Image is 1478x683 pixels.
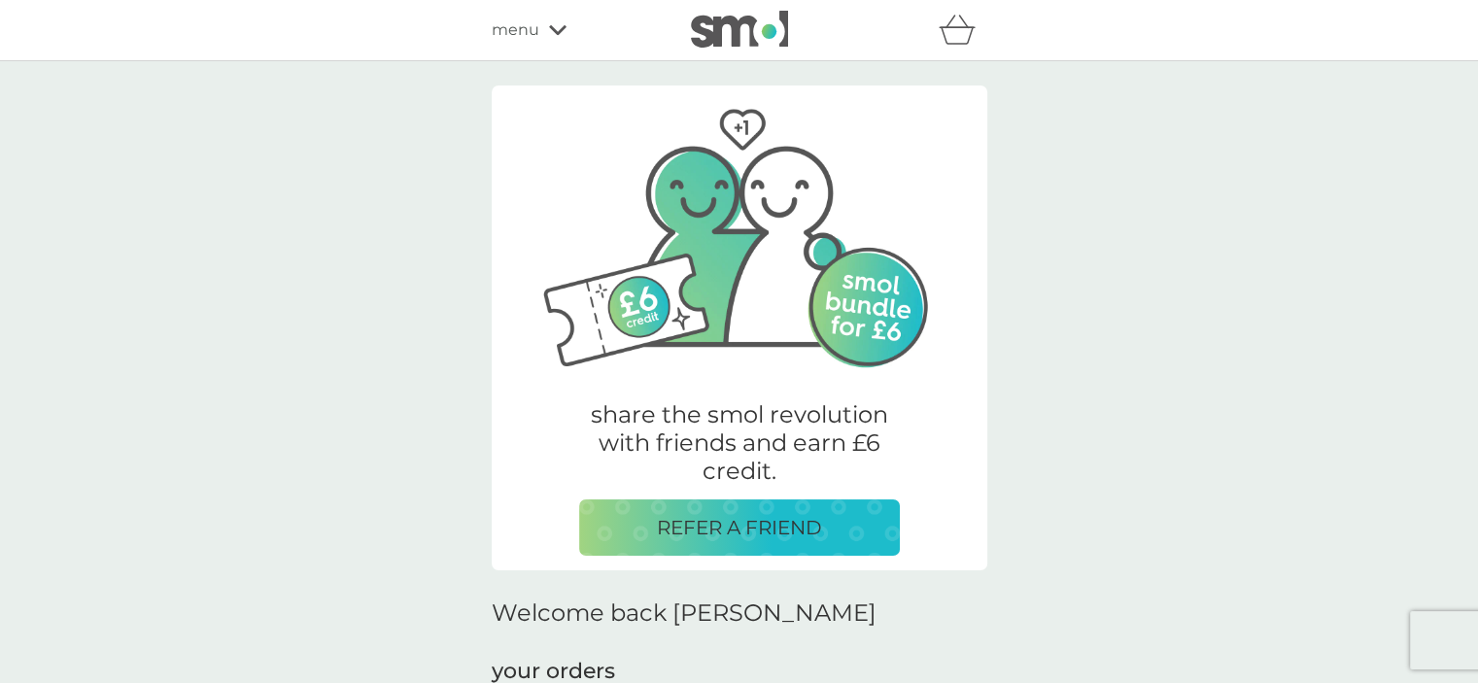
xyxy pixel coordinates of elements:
div: basket [939,11,987,50]
span: menu [492,17,539,43]
p: share the smol revolution with friends and earn £6 credit. [579,401,900,485]
img: Two friends, one with their arm around the other. [521,85,958,377]
h2: Welcome back [PERSON_NAME] [492,599,876,628]
img: smol [691,11,788,48]
p: REFER A FRIEND [657,512,822,543]
button: REFER A FRIEND [579,499,900,556]
a: Two friends, one with their arm around the other.share the smol revolution with friends and earn ... [492,88,987,570]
